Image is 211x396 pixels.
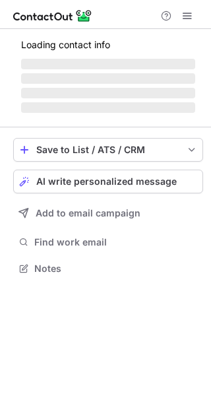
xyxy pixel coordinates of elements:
button: Notes [13,259,203,278]
span: ‌ [21,59,195,69]
img: ContactOut v5.3.10 [13,8,92,24]
span: Find work email [34,236,198,248]
button: Add to email campaign [13,201,203,225]
span: ‌ [21,73,195,84]
button: Find work email [13,233,203,251]
span: ‌ [21,102,195,113]
div: Save to List / ATS / CRM [36,145,180,155]
span: ‌ [21,88,195,98]
p: Loading contact info [21,40,195,50]
span: Add to email campaign [36,208,140,218]
button: save-profile-one-click [13,138,203,162]
span: Notes [34,263,198,275]
span: AI write personalized message [36,176,177,187]
button: AI write personalized message [13,170,203,193]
